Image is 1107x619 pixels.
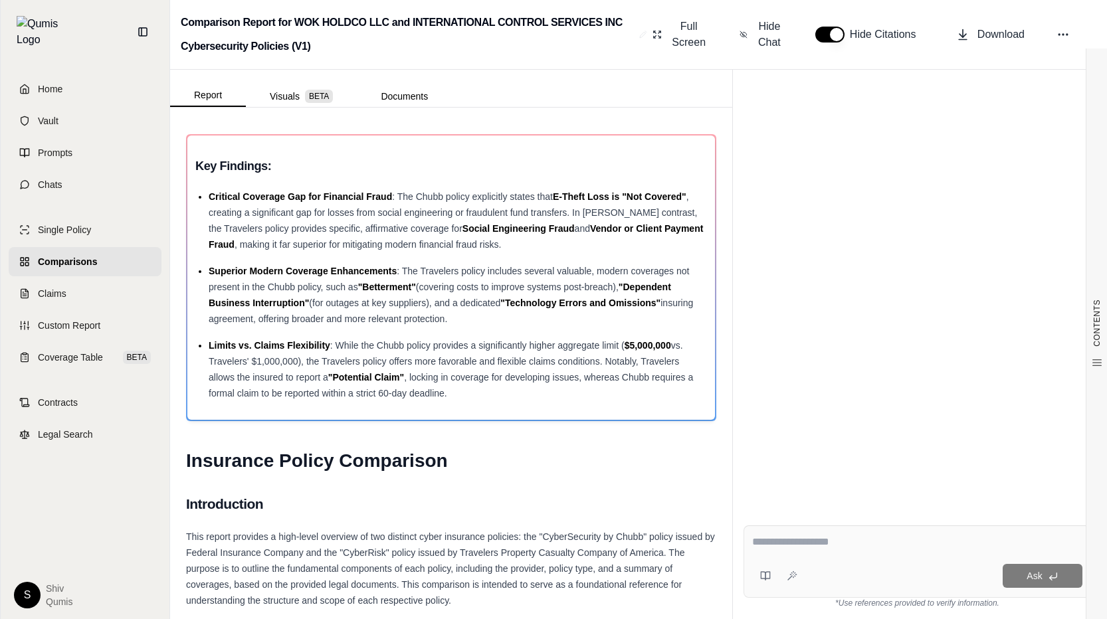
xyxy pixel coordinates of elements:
span: BETA [305,90,333,103]
button: Visuals [246,86,357,107]
span: : The Travelers policy includes several valuable, modern coverages not present in the Chubb polic... [209,266,689,292]
a: Legal Search [9,420,161,449]
span: Chats [38,178,62,191]
span: Prompts [38,146,72,159]
span: "Betterment" [358,282,416,292]
span: Hide Citations [850,27,924,43]
span: , making it far superior for mitigating modern financial fraud risks. [235,239,502,250]
button: Hide Chat [734,13,789,56]
a: Contracts [9,388,161,417]
span: and [575,223,590,234]
span: "Dependent Business Interruption" [209,282,671,308]
span: Hide Chat [755,19,783,50]
span: Social Engineering Fraud [462,223,575,234]
span: Qumis [46,595,72,608]
h2: Introduction [186,490,716,518]
a: Prompts [9,138,161,167]
span: Claims [38,287,66,300]
span: vs. Travelers' $1,000,000), the Travelers policy offers more favorable and flexible claims condit... [209,340,683,383]
span: Comparisons [38,255,97,268]
h1: Insurance Policy Comparison [186,442,716,480]
a: Claims [9,279,161,308]
button: Collapse sidebar [132,21,153,43]
span: E-Theft Loss is "Not Covered" [553,191,686,202]
span: , locking in coverage for developing issues, whereas Chubb requires a formal claim to be reported... [209,372,693,398]
img: Qumis Logo [17,16,66,48]
span: Ask [1027,571,1042,581]
button: Report [170,84,246,107]
button: Download [951,21,1030,48]
span: "Technology Errors and Omissions" [500,298,660,308]
span: Custom Report [38,319,100,332]
span: Home [38,82,62,96]
span: Full Screen [670,19,708,50]
span: "Potential Claim" [328,372,404,383]
span: Vault [38,114,58,128]
span: (covering costs to improve systems post-breach), [416,282,619,292]
button: Documents [357,86,452,107]
span: CONTENTS [1092,300,1102,347]
div: *Use references provided to verify information. [744,598,1091,608]
a: Chats [9,170,161,199]
span: : The Chubb policy explicitly states that [392,191,553,202]
span: Single Policy [38,223,91,236]
span: Contracts [38,396,78,409]
span: Limits vs. Claims Flexibility [209,340,330,351]
button: Full Screen [647,13,713,56]
span: This report provides a high-level overview of two distinct cyber insurance policies: the "CyberSe... [186,531,715,606]
a: Home [9,74,161,104]
a: Coverage TableBETA [9,343,161,372]
a: Single Policy [9,215,161,244]
span: Critical Coverage Gap for Financial Fraud [209,191,392,202]
button: Ask [1003,564,1082,588]
a: Comparisons [9,247,161,276]
span: Coverage Table [38,351,103,364]
span: BETA [123,351,151,364]
span: (for outages at key suppliers), and a dedicated [309,298,500,308]
a: Custom Report [9,311,161,340]
div: S [14,582,41,608]
span: $5,000,000 [625,340,671,351]
h3: Key Findings: [195,154,707,178]
span: Shiv [46,582,72,595]
span: Download [977,27,1025,43]
span: , creating a significant gap for losses from social engineering or fraudulent fund transfers. In ... [209,191,697,234]
span: Legal Search [38,428,93,441]
span: Superior Modern Coverage Enhancements [209,266,397,276]
h2: Comparison Report for WOK HOLDCO LLC and INTERNATIONAL CONTROL SERVICES INC Cybersecurity Policie... [181,11,634,58]
span: : While the Chubb policy provides a significantly higher aggregate limit ( [330,340,625,351]
a: Vault [9,106,161,135]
